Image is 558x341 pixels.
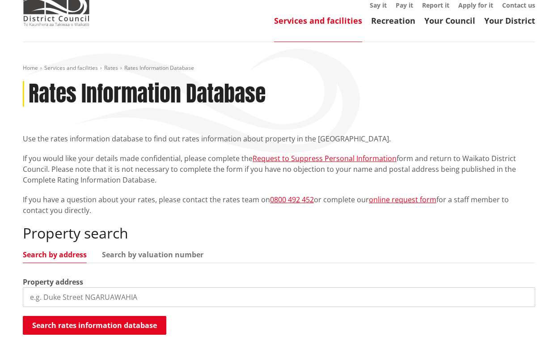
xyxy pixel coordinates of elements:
a: Search by address [23,251,87,258]
a: Services and facilities [44,64,98,72]
a: Pay it [396,1,413,9]
a: Rates [104,64,118,72]
button: Search rates information database [23,316,166,335]
nav: breadcrumb [23,64,535,72]
a: 0800 492 452 [270,195,314,205]
a: Services and facilities [274,15,362,26]
p: If you would like your details made confidential, please complete the form and return to Waikato ... [23,153,535,185]
a: Recreation [371,15,415,26]
span: Rates Information Database [124,64,194,72]
a: Your Council [424,15,475,26]
p: Use the rates information database to find out rates information about property in the [GEOGRAPHI... [23,133,535,144]
a: Apply for it [458,1,493,9]
a: Request to Suppress Personal Information [253,153,397,163]
p: If you have a question about your rates, please contact the rates team on or complete our for a s... [23,194,535,216]
a: Search by valuation number [102,251,203,258]
a: online request form [369,195,436,205]
a: Home [23,64,38,72]
a: Your District [484,15,535,26]
input: e.g. Duke Street NGARUAWAHIA [23,287,535,307]
a: Contact us [502,1,535,9]
a: Say it [370,1,387,9]
iframe: Messenger Launcher [517,303,549,336]
h2: Property search [23,225,535,242]
h1: Rates Information Database [29,81,266,107]
label: Property address [23,277,83,287]
a: Report it [422,1,449,9]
